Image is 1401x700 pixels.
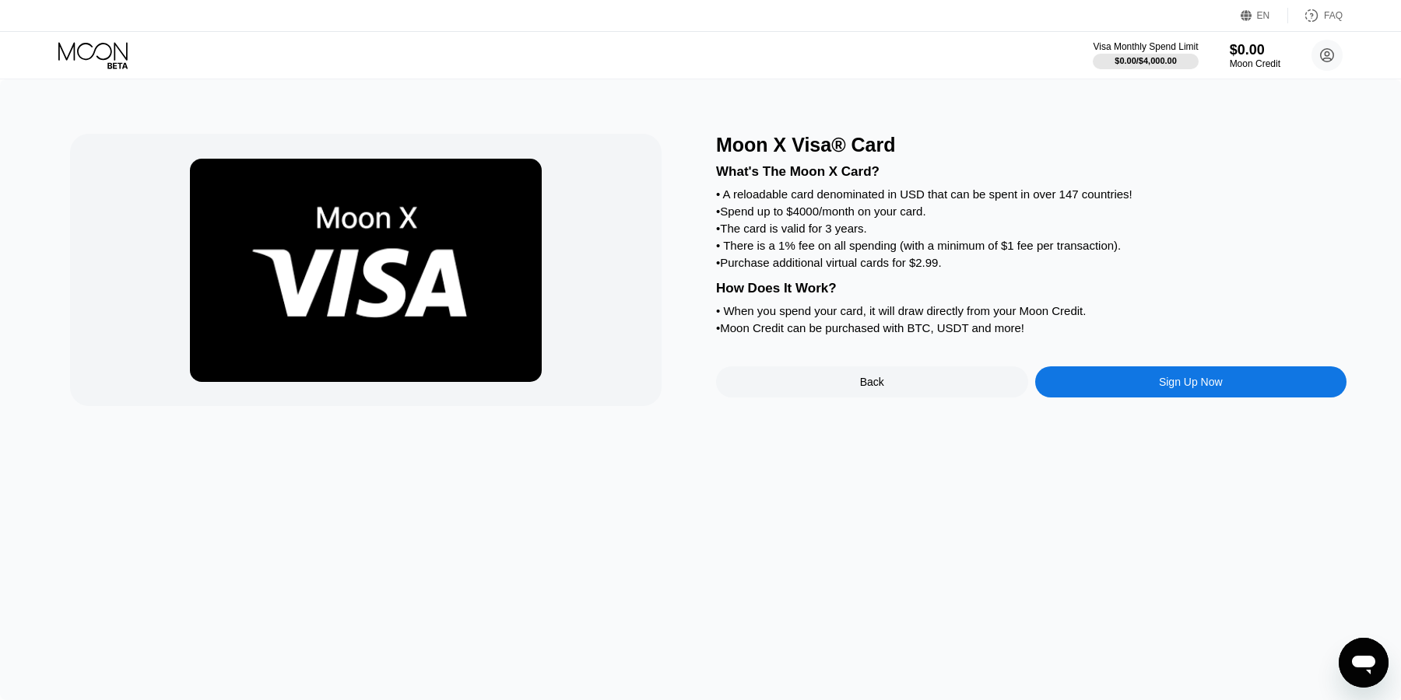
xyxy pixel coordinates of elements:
div: $0.00 [1230,42,1280,58]
div: FAQ [1288,8,1343,23]
div: • Purchase additional virtual cards for $2.99. [716,256,1347,269]
div: Back [716,366,1028,397]
div: FAQ [1324,10,1343,21]
div: Sign Up Now [1035,366,1347,397]
div: Moon Credit [1230,58,1280,69]
div: • A reloadable card denominated in USD that can be spent in over 147 countries! [716,187,1347,201]
div: Back [860,376,884,388]
div: • The card is valid for 3 years. [716,222,1347,235]
div: Moon X Visa® Card [716,134,1347,156]
div: Visa Monthly Spend Limit [1093,41,1198,52]
div: Sign Up Now [1159,376,1223,388]
div: EN [1257,10,1270,21]
div: • When you spend your card, it will draw directly from your Moon Credit. [716,304,1347,317]
div: • Spend up to $4000/month on your card. [716,205,1347,218]
iframe: Button to launch messaging window [1339,638,1389,688]
div: Visa Monthly Spend Limit$0.00/$4,000.00 [1093,41,1198,69]
div: What's The Moon X Card? [716,164,1347,180]
div: $0.00 / $4,000.00 [1115,56,1177,65]
div: How Does It Work? [716,281,1347,296]
div: • Moon Credit can be purchased with BTC, USDT and more! [716,321,1347,334]
div: EN [1241,8,1288,23]
div: • There is a 1% fee on all spending (with a minimum of $1 fee per transaction). [716,239,1347,252]
div: $0.00Moon Credit [1230,42,1280,69]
